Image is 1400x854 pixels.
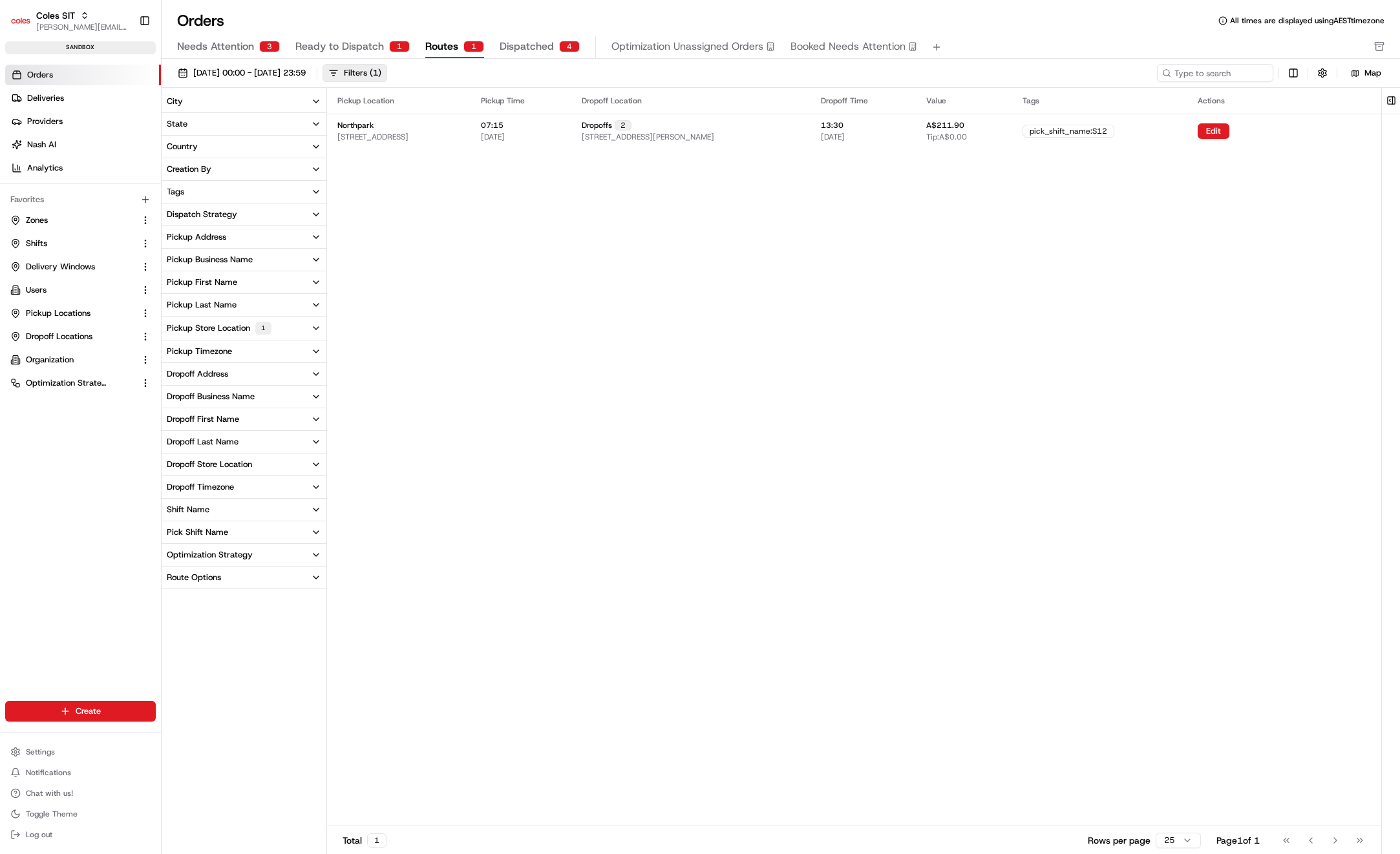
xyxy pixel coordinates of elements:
[162,249,326,271] button: Pickup Business Name
[926,120,964,130] span: A$211.90
[481,120,504,130] span: 07:15
[5,303,156,324] button: Pickup Locations
[172,64,312,82] button: [DATE] 00:00 - [DATE] 23:59
[167,322,271,335] div: Pickup Store Location
[337,96,460,106] div: Pickup Location
[1216,834,1260,847] div: Page 1 of 1
[10,354,135,366] a: Organization
[27,139,56,151] span: Nash AI
[26,767,71,778] span: Notifications
[167,141,198,152] div: Country
[1364,67,1381,79] span: Map
[389,41,410,52] div: 1
[26,354,74,366] span: Organization
[10,284,135,296] a: Users
[162,408,326,430] button: Dropoff First Name
[162,90,326,112] button: City
[167,368,228,380] div: Dropoff Address
[162,226,326,248] button: Pickup Address
[177,10,224,31] h1: Orders
[481,132,505,142] span: [DATE]
[167,504,209,516] div: Shift Name
[167,276,237,288] div: Pickup First Name
[26,809,78,819] span: Toggle Theme
[5,233,156,254] button: Shifts
[26,331,92,342] span: Dropoff Locations
[1023,125,1114,138] div: pick_shift_name:S12
[1342,65,1390,81] button: Map
[167,254,253,266] div: Pickup Business Name
[26,238,47,249] span: Shifts
[36,22,129,32] button: [PERSON_NAME][EMAIL_ADDRESS][PERSON_NAME][PERSON_NAME][DOMAIN_NAME]
[162,431,326,453] button: Dropoff Last Name
[10,377,135,389] a: Optimization Strategy
[8,182,104,205] a: 📗Knowledge Base
[343,833,387,848] div: Total
[463,41,484,52] div: 1
[611,39,763,54] span: Optimization Unassigned Orders
[13,123,36,146] img: 1736555255976-a54dd68f-1ca7-489b-9aae-adbdc363a1c4
[26,829,52,840] span: Log out
[129,218,156,228] span: Pylon
[162,181,326,203] button: Tags
[337,120,374,130] span: Northpark
[370,67,381,79] span: ( 1 )
[36,9,75,22] button: Coles SIT
[821,132,845,142] span: [DATE]
[5,5,134,36] button: Coles SITColes SIT[PERSON_NAME][EMAIL_ADDRESS][PERSON_NAME][PERSON_NAME][DOMAIN_NAME]
[10,331,135,342] a: Dropoff Locations
[76,705,101,717] span: Create
[425,39,458,54] span: Routes
[5,88,161,109] a: Deliveries
[615,120,631,130] div: 2
[481,96,561,106] div: Pickup Time
[790,39,906,54] span: Booked Needs Attention
[26,788,73,798] span: Chat with us!
[162,158,326,180] button: Creation By
[44,136,164,146] div: We're available if you need us!
[167,96,183,107] div: City
[5,764,156,782] button: Notifications
[193,67,306,79] span: [DATE] 00:00 - [DATE] 23:59
[582,120,612,130] span: Dropoffs
[582,96,800,106] div: Dropoff Location
[27,92,64,104] span: Deliveries
[5,743,156,761] button: Settings
[582,132,714,142] span: [STREET_ADDRESS][PERSON_NAME]
[10,261,135,273] a: Delivery Windows
[44,123,212,136] div: Start new chat
[13,51,235,72] p: Welcome 👋
[13,12,39,38] img: Nash
[167,436,239,448] div: Dropoff Last Name
[177,39,254,54] span: Needs Attention
[344,67,381,79] div: Filters
[323,64,387,82] button: Filters(1)
[1198,96,1371,106] div: Actions
[162,340,326,362] button: Pickup Timezone
[162,567,326,588] button: Route Options
[1157,64,1273,82] input: Type to search
[1198,123,1229,139] button: Edit
[26,284,47,296] span: Users
[559,41,580,52] div: 4
[162,271,326,293] button: Pickup First Name
[5,826,156,844] button: Log out
[5,280,156,300] button: Users
[26,377,107,389] span: Optimization Strategy
[13,188,23,198] div: 📗
[167,163,211,175] div: Creation By
[5,210,156,231] button: Zones
[104,182,213,205] a: 💻API Documentation
[27,69,53,81] span: Orders
[5,805,156,823] button: Toggle Theme
[821,96,906,106] div: Dropoff Time
[162,294,326,316] button: Pickup Last Name
[167,572,221,583] div: Route Options
[162,203,326,225] button: Dispatch Strategy
[91,218,156,228] a: Powered byPylon
[926,96,1001,106] div: Value
[821,120,843,130] span: 13:30
[167,549,253,561] div: Optimization Strategy
[5,189,156,210] div: Favorites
